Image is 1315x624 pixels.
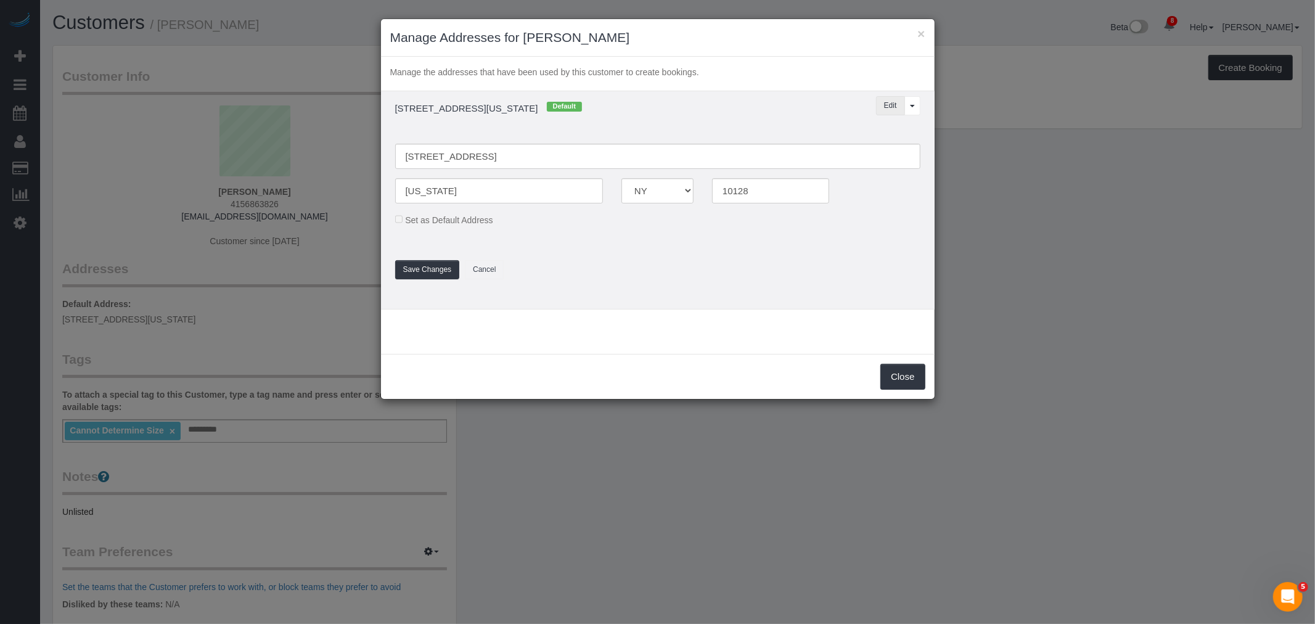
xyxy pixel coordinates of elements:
[1298,582,1308,592] span: 5
[390,28,925,47] h3: Manage Addresses for [PERSON_NAME]
[405,215,493,225] span: Set as Default Address
[880,364,925,390] button: Close
[386,102,794,114] h4: [STREET_ADDRESS][US_STATE]
[395,178,604,203] input: City
[395,144,920,169] input: Address
[395,260,460,279] button: Save Changes
[712,178,830,203] input: Zip Code
[876,96,905,115] button: Edit
[547,102,582,112] span: Default
[1273,582,1303,612] iframe: Intercom live chat
[381,19,935,399] sui-modal: Manage Addresses for Alexandra Scharf
[917,27,925,40] button: ×
[465,260,504,279] button: Cancel
[390,66,925,78] p: Manage the addresses that have been used by this customer to create bookings.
